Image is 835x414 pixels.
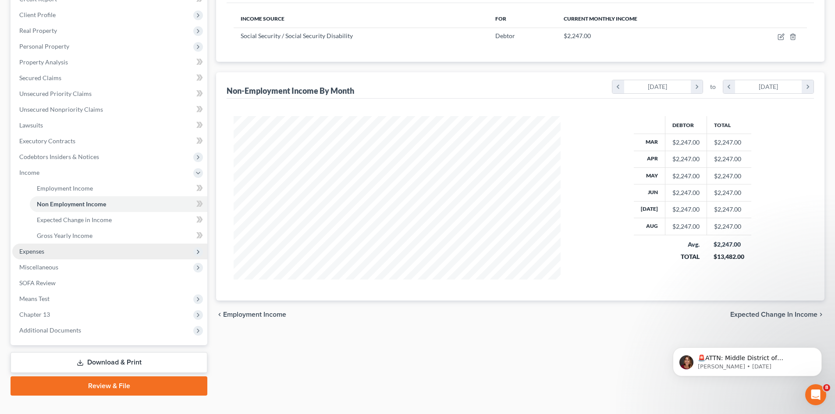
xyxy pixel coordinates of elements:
span: Additional Documents [19,326,81,334]
i: chevron_left [612,80,624,93]
span: $2,247.00 [564,32,591,39]
span: Executory Contracts [19,137,75,145]
a: Employment Income [30,180,207,196]
a: Unsecured Priority Claims [12,86,207,102]
div: $2,247.00 [672,138,700,147]
span: Real Property [19,27,57,34]
a: Non Employment Income [30,196,207,212]
div: $2,247.00 [672,172,700,180]
td: $2,247.00 [707,218,751,235]
div: $2,247.00 [672,205,700,214]
i: chevron_right [817,311,824,318]
th: Apr [634,151,665,167]
div: TOTAL [672,252,700,261]
span: Expected Change in Income [730,311,817,318]
span: Employment Income [37,184,93,192]
span: 8 [823,384,830,391]
span: Social Security / Social Security Disability [241,32,353,39]
th: Aug [634,218,665,235]
span: Employment Income [223,311,286,318]
span: Debtor [495,32,515,39]
div: $2,247.00 [672,155,700,163]
td: $2,247.00 [707,201,751,218]
a: Gross Yearly Income [30,228,207,244]
span: Expected Change in Income [37,216,112,223]
i: chevron_right [691,80,703,93]
span: to [710,82,716,91]
button: chevron_left Employment Income [216,311,286,318]
span: Income [19,169,39,176]
span: Expenses [19,248,44,255]
span: Lawsuits [19,121,43,129]
div: [DATE] [624,80,691,93]
th: [DATE] [634,201,665,218]
button: Expected Change in Income chevron_right [730,311,824,318]
a: SOFA Review [12,275,207,291]
span: Means Test [19,295,50,302]
span: Secured Claims [19,74,61,81]
span: Current Monthly Income [564,15,637,22]
div: Non-Employment Income By Month [227,85,354,96]
div: [DATE] [735,80,802,93]
div: Avg. [672,240,700,249]
span: Gross Yearly Income [37,232,92,239]
span: Unsecured Priority Claims [19,90,92,97]
span: Personal Property [19,42,69,50]
i: chevron_left [723,80,735,93]
span: Chapter 13 [19,311,50,318]
i: chevron_right [802,80,814,93]
span: Property Analysis [19,58,68,66]
div: $2,247.00 [672,188,700,197]
iframe: Intercom notifications message [660,329,835,390]
th: Total [707,116,751,134]
a: Download & Print [11,352,207,373]
span: Miscellaneous [19,263,58,271]
span: Non Employment Income [37,200,106,208]
th: Mar [634,134,665,151]
span: Client Profile [19,11,56,18]
a: Unsecured Nonpriority Claims [12,102,207,117]
a: Expected Change in Income [30,212,207,228]
i: chevron_left [216,311,223,318]
a: Lawsuits [12,117,207,133]
td: $2,247.00 [707,184,751,201]
span: Unsecured Nonpriority Claims [19,106,103,113]
td: $2,247.00 [707,134,751,151]
a: Property Analysis [12,54,207,70]
span: For [495,15,506,22]
div: $2,247.00 [672,222,700,231]
div: $2,247.00 [714,240,744,249]
span: Income Source [241,15,284,22]
span: SOFA Review [19,279,56,287]
a: Secured Claims [12,70,207,86]
a: Executory Contracts [12,133,207,149]
span: Codebtors Insiders & Notices [19,153,99,160]
td: $2,247.00 [707,167,751,184]
th: Jun [634,184,665,201]
a: Review & File [11,376,207,396]
iframe: Intercom live chat [805,384,826,405]
th: Debtor [665,116,707,134]
td: $2,247.00 [707,151,751,167]
div: $13,482.00 [714,252,744,261]
th: May [634,167,665,184]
